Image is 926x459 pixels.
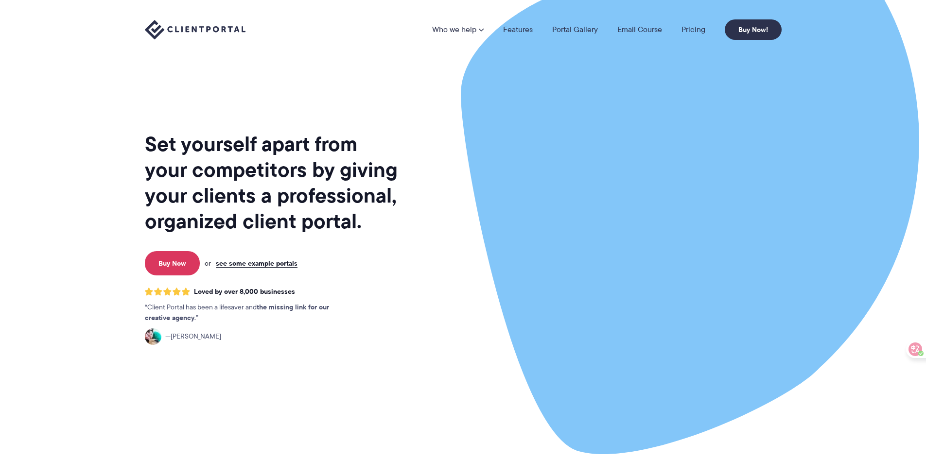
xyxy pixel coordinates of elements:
span: [PERSON_NAME] [165,331,221,342]
a: Buy Now! [725,19,782,40]
span: or [205,259,211,268]
a: Pricing [681,26,705,34]
a: Portal Gallery [552,26,598,34]
span: Loved by over 8,000 businesses [194,288,295,296]
a: Who we help [432,26,484,34]
strong: the missing link for our creative agency [145,302,329,323]
a: Email Course [617,26,662,34]
p: Client Portal has been a lifesaver and . [145,302,349,323]
a: Buy Now [145,251,200,275]
a: see some example portals [216,259,297,268]
a: Features [503,26,533,34]
h1: Set yourself apart from your competitors by giving your clients a professional, organized client ... [145,131,400,234]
